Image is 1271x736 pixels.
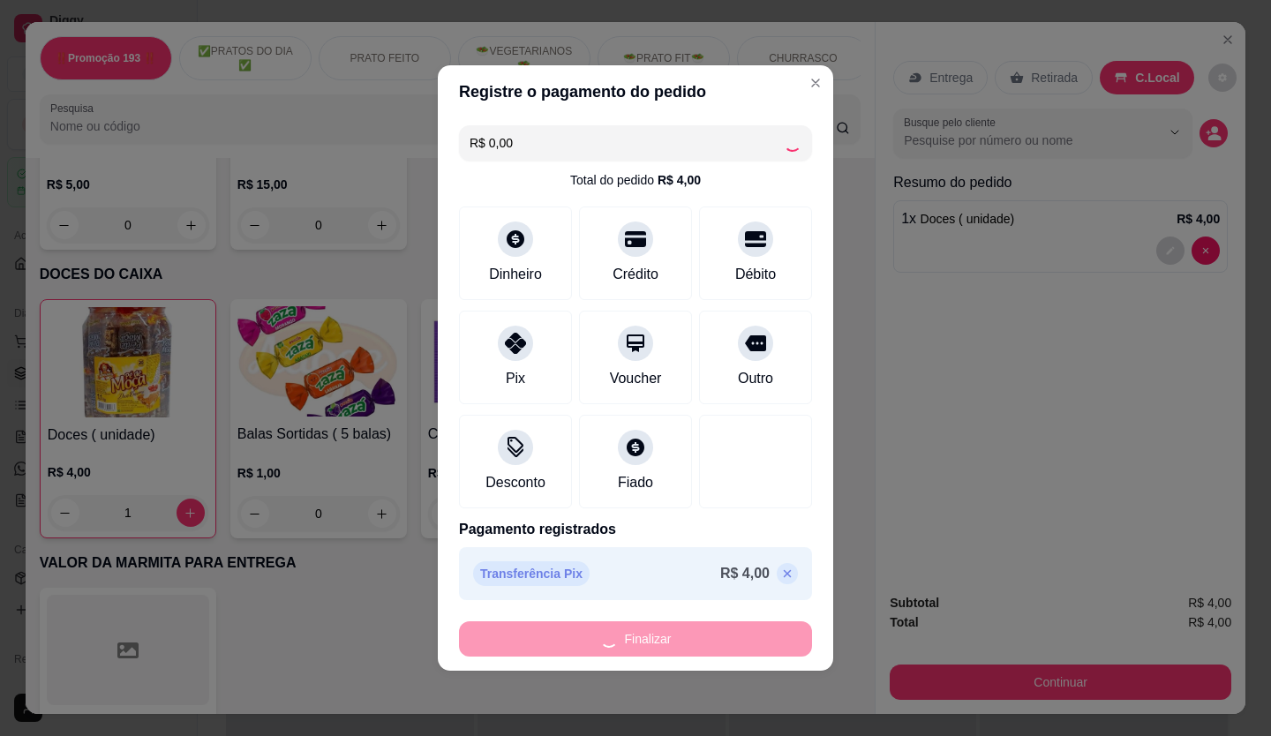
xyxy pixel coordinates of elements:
header: Registre o pagamento do pedido [438,65,833,118]
div: Crédito [613,264,658,285]
div: Loading [784,134,801,152]
p: Pagamento registrados [459,519,812,540]
p: R$ 4,00 [720,563,770,584]
input: Ex.: hambúrguer de cordeiro [470,125,784,161]
div: Fiado [618,472,653,493]
div: Outro [738,368,773,389]
div: Voucher [610,368,662,389]
button: Close [801,69,830,97]
div: Pix [506,368,525,389]
div: Débito [735,264,776,285]
div: R$ 4,00 [658,171,701,189]
div: Dinheiro [489,264,542,285]
div: Desconto [485,472,545,493]
div: Total do pedido [570,171,701,189]
p: Transferência Pix [473,561,590,586]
